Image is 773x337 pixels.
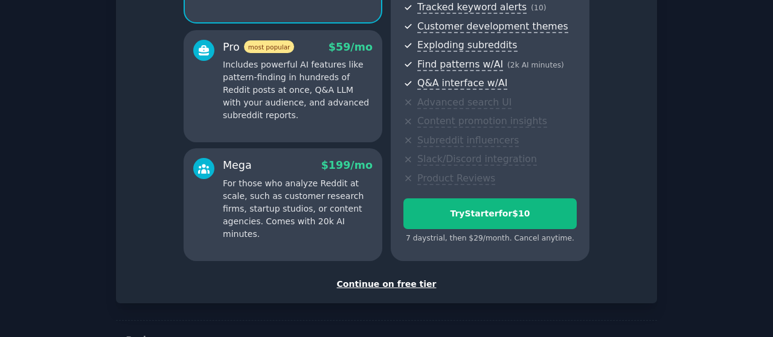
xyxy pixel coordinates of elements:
span: Slack/Discord integration [417,153,537,166]
span: Tracked keyword alerts [417,1,527,14]
span: ( 10 ) [531,4,546,12]
span: Q&A interface w/AI [417,77,507,90]
p: For those who analyze Reddit at scale, such as customer research firms, startup studios, or conte... [223,177,373,241]
span: $ 199 /mo [321,159,373,171]
div: 7 days trial, then $ 29 /month . Cancel anytime. [403,233,577,244]
span: Advanced search UI [417,96,512,109]
p: Includes powerful AI features like pattern-finding in hundreds of Reddit posts at once, Q&A LLM w... [223,58,373,122]
span: Content promotion insights [417,115,547,128]
span: Customer development themes [417,20,568,33]
span: Find patterns w/AI [417,58,503,71]
div: Continue on free tier [129,278,644,291]
div: Mega [223,158,252,173]
div: Pro [223,40,294,55]
span: $ 59 /mo [329,41,373,53]
span: Subreddit influencers [417,134,519,147]
span: ( 2k AI minutes ) [507,61,564,69]
span: most popular [244,40,295,53]
span: Exploding subreddits [417,39,517,52]
button: TryStarterfor$10 [403,198,577,229]
div: Try Starter for $10 [404,207,576,220]
span: Product Reviews [417,172,495,185]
